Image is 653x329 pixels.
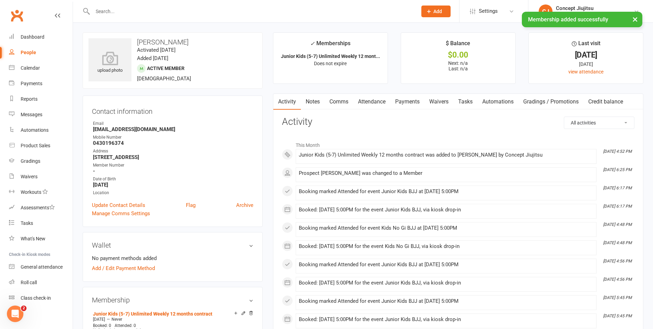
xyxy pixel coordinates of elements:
span: Booked: 0 [93,323,111,328]
a: Archive [236,201,253,209]
li: No payment methods added [92,254,253,262]
i: [DATE] 4:56 PM [603,277,632,282]
time: Added [DATE] [137,55,168,61]
h3: Wallet [92,241,253,249]
a: Automations [9,122,73,138]
div: Payments [21,81,42,86]
h3: Contact information [92,105,253,115]
p: Next: n/a Last: n/a [407,60,509,71]
a: Junior Kids (5-7) Unlimited Weekly 12 months contract [93,311,212,317]
h3: [PERSON_NAME] [88,38,257,46]
div: Booked: [DATE] 5:00PM for the event Junior Kids BJJ, via kiosk drop-in [299,207,593,213]
a: view attendance [568,69,603,74]
strong: [EMAIL_ADDRESS][DOMAIN_NAME] [93,126,253,132]
strong: Junior Kids (5-7) Unlimited Weekly 12 mont... [281,53,380,59]
div: Last visit [572,39,600,51]
a: Notes [301,94,325,110]
a: Credit balance [583,94,628,110]
span: Settings [479,3,498,19]
div: Booking marked Attended for event Kids No Gi BJJ at [DATE] 5:00PM [299,225,593,231]
span: 2 [21,306,27,311]
div: Gradings [21,158,40,164]
a: Manage Comms Settings [92,209,150,218]
div: Booking marked Attended for event Junior Kids BJJ at [DATE] 5:00PM [299,262,593,268]
div: Memberships [310,39,350,52]
span: Active member [147,66,185,71]
a: Tasks [453,94,477,110]
a: Calendar [9,60,73,76]
span: Add [433,9,442,14]
a: Class kiosk mode [9,290,73,306]
a: Update Contact Details [92,201,145,209]
div: Address [93,148,253,154]
a: Flag [186,201,196,209]
a: People [9,45,73,60]
div: [DATE] [535,60,637,68]
div: Location [93,190,253,196]
strong: - [93,168,253,174]
a: What's New [9,231,73,247]
div: Dashboard [21,34,44,40]
a: Roll call [9,275,73,290]
i: [DATE] 5:45 PM [603,313,632,318]
a: Payments [390,94,424,110]
a: Workouts [9,185,73,200]
a: Reports [9,91,73,107]
div: — [91,317,253,322]
div: Waivers [21,174,38,179]
div: What's New [21,236,45,241]
a: Product Sales [9,138,73,153]
button: × [629,12,641,27]
i: [DATE] 4:48 PM [603,222,632,227]
div: Booked: [DATE] 5:00PM for the event Junior Kids BJJ, via kiosk drop-in [299,317,593,322]
input: Search... [91,7,412,16]
i: [DATE] 4:52 PM [603,149,632,154]
span: Never [112,317,122,322]
div: Prospect [PERSON_NAME] was changed to a Member [299,170,593,176]
div: Membership added successfully [522,12,642,27]
div: Date of Birth [93,176,253,182]
i: ✓ [310,40,315,47]
div: Product Sales [21,143,50,148]
div: Concept Jiujitsu [556,5,634,11]
div: Email [93,120,253,127]
div: Reports [21,96,38,102]
div: Booking marked Attended for event Junior Kids BJJ at [DATE] 5:00PM [299,298,593,304]
div: [DATE] [535,51,637,59]
strong: [STREET_ADDRESS] [93,154,253,160]
div: upload photo [88,51,131,74]
a: Automations [477,94,518,110]
div: Calendar [21,65,40,71]
strong: 0430196374 [93,140,253,146]
div: Booking marked Attended for event Junior Kids BJJ at [DATE] 5:00PM [299,189,593,195]
h3: Membership [92,296,253,304]
div: Messages [21,112,42,117]
h3: Activity [282,117,634,127]
a: Dashboard [9,29,73,45]
div: Member Number [93,162,253,169]
i: [DATE] 4:48 PM [603,240,632,245]
a: Activity [273,94,301,110]
div: Automations [21,127,49,133]
iframe: Intercom live chat [7,306,23,322]
a: Messages [9,107,73,122]
a: Payments [9,76,73,91]
span: [DEMOGRAPHIC_DATA] [137,76,191,82]
div: Junior Kids (5-7) Unlimited Weekly 12 months contract was added to [PERSON_NAME] by Concept Jiujitsu [299,152,593,158]
button: Add [421,6,451,17]
div: $ Balance [446,39,470,51]
div: People [21,50,36,55]
span: Does not expire [314,61,347,66]
a: Waivers [424,94,453,110]
a: Tasks [9,216,73,231]
span: [DATE] [93,317,105,322]
a: Attendance [353,94,390,110]
i: [DATE] 6:17 PM [603,204,632,209]
a: Assessments [9,200,73,216]
i: [DATE] 6:17 PM [603,186,632,190]
div: Class check-in [21,295,51,301]
a: General attendance kiosk mode [9,259,73,275]
div: Tasks [21,220,33,226]
div: CJ [539,4,552,18]
a: Gradings [9,153,73,169]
